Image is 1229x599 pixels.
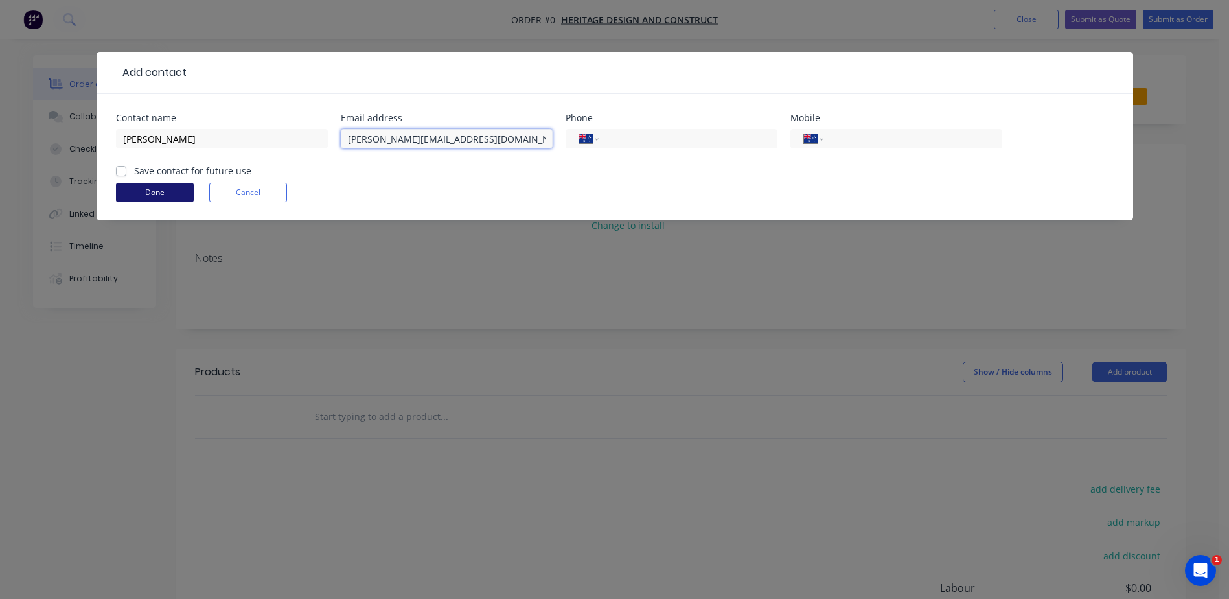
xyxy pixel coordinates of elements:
[790,113,1002,123] div: Mobile
[116,65,187,80] div: Add contact
[1212,555,1222,565] span: 1
[116,183,194,202] button: Done
[341,113,553,123] div: Email address
[566,113,777,123] div: Phone
[116,113,328,123] div: Contact name
[209,183,287,202] button: Cancel
[1185,555,1216,586] iframe: Intercom live chat
[134,164,251,178] label: Save contact for future use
